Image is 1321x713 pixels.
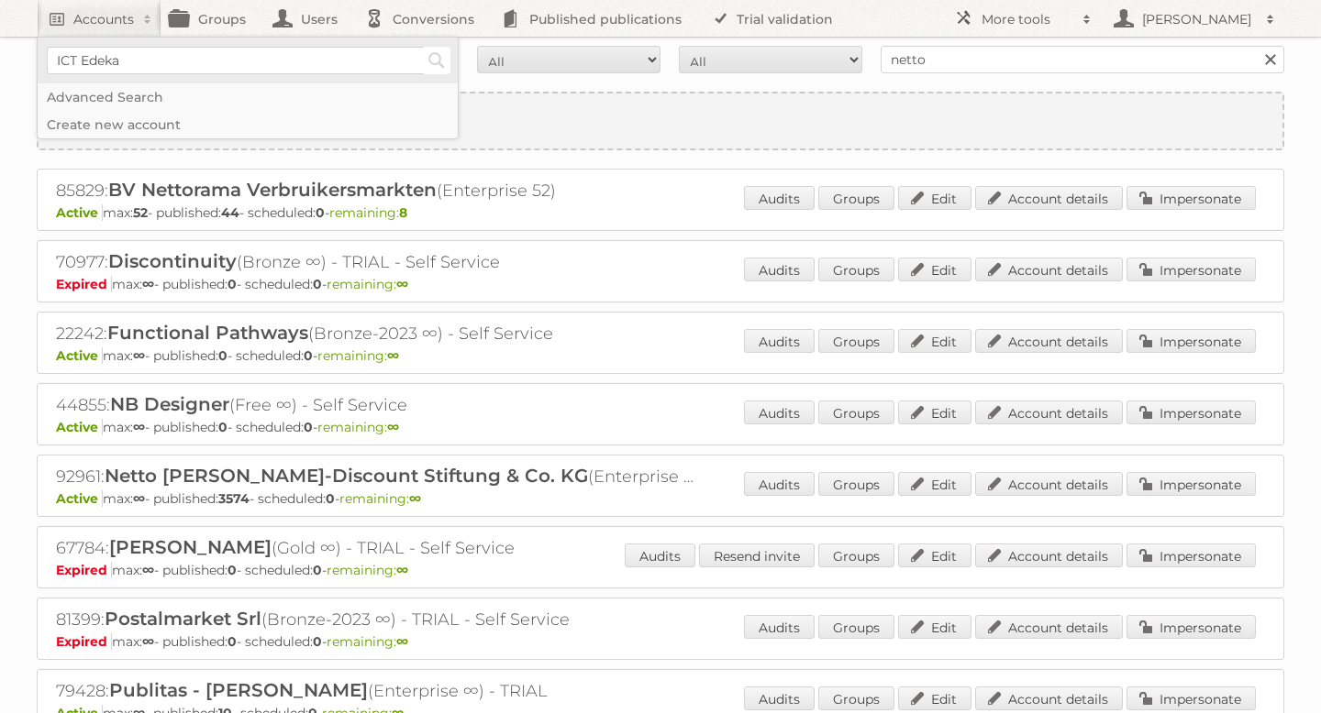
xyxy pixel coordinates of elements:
strong: 44 [221,204,239,221]
span: Functional Pathways [107,322,308,344]
a: Audits [744,615,815,639]
a: Impersonate [1127,615,1256,639]
strong: 0 [218,347,228,364]
a: Impersonate [1127,472,1256,496]
strong: ∞ [142,276,154,292]
h2: [PERSON_NAME] [1138,10,1257,28]
strong: ∞ [409,490,421,507]
span: BV Nettorama Verbruikersmarkten [108,179,437,201]
a: Edit [898,186,971,210]
strong: 3574 [218,490,250,507]
strong: 8 [399,204,407,221]
strong: ∞ [396,562,408,578]
a: Audits [625,543,695,567]
a: Impersonate [1127,400,1256,424]
a: Groups [818,186,894,210]
span: NB Designer [110,393,229,415]
a: Create new account [38,111,458,138]
strong: 0 [304,419,313,435]
a: Account details [975,186,1123,210]
a: Audits [744,186,815,210]
a: Groups [818,615,894,639]
span: Postalmarket Srl [105,608,261,630]
p: max: - published: - scheduled: - [56,490,1265,507]
h2: 70977: (Bronze ∞) - TRIAL - Self Service [56,250,698,274]
strong: 0 [228,276,237,292]
a: Account details [975,615,1123,639]
a: Advanced Search [38,83,458,111]
a: Impersonate [1127,543,1256,567]
strong: ∞ [133,347,145,364]
strong: ∞ [387,347,399,364]
p: max: - published: - scheduled: - [56,633,1265,650]
h2: 44855: (Free ∞) - Self Service [56,393,698,417]
p: max: - published: - scheduled: - [56,276,1265,292]
strong: 0 [316,204,325,221]
a: Edit [898,400,971,424]
a: Account details [975,329,1123,353]
a: Account details [975,258,1123,281]
a: Account details [975,543,1123,567]
span: Expired [56,633,112,650]
a: Groups [818,686,894,710]
strong: 0 [313,276,322,292]
strong: ∞ [396,633,408,650]
strong: 0 [228,562,237,578]
a: Account details [975,400,1123,424]
h2: 85829: (Enterprise 52) [56,179,698,203]
a: Audits [744,400,815,424]
strong: ∞ [133,490,145,507]
span: remaining: [339,490,421,507]
span: Active [56,347,103,364]
strong: ∞ [387,419,399,435]
p: max: - published: - scheduled: - [56,347,1265,364]
a: Edit [898,472,971,496]
input: Search [423,47,450,74]
strong: 0 [228,633,237,650]
a: Edit [898,543,971,567]
a: Edit [898,615,971,639]
span: [PERSON_NAME] [109,536,272,558]
span: remaining: [317,347,399,364]
strong: 52 [133,204,148,221]
span: Netto [PERSON_NAME]-Discount Stiftung & Co. KG [105,465,588,487]
span: remaining: [327,562,408,578]
p: max: - published: - scheduled: - [56,562,1265,578]
a: Audits [744,258,815,281]
span: remaining: [327,276,408,292]
a: Groups [818,472,894,496]
strong: ∞ [142,633,154,650]
span: remaining: [327,633,408,650]
span: Discontinuity [108,250,237,272]
h2: More tools [982,10,1073,28]
span: remaining: [317,419,399,435]
h2: Accounts [73,10,134,28]
strong: ∞ [133,419,145,435]
a: Impersonate [1127,258,1256,281]
p: max: - published: - scheduled: - [56,419,1265,435]
a: Audits [744,686,815,710]
h2: 67784: (Gold ∞) - TRIAL - Self Service [56,536,698,560]
strong: 0 [218,419,228,435]
a: Audits [744,329,815,353]
strong: 0 [313,562,322,578]
a: Impersonate [1127,186,1256,210]
a: Edit [898,686,971,710]
a: Groups [818,400,894,424]
span: Active [56,490,103,507]
h2: 81399: (Bronze-2023 ∞) - TRIAL - Self Service [56,608,698,631]
span: Active [56,204,103,221]
strong: 0 [326,490,335,507]
a: Edit [898,329,971,353]
a: Impersonate [1127,329,1256,353]
strong: 0 [313,633,322,650]
a: Account details [975,686,1123,710]
span: Active [56,419,103,435]
a: Create new account [39,93,1282,148]
a: Groups [818,329,894,353]
span: Publitas - [PERSON_NAME] [109,679,368,701]
a: Groups [818,543,894,567]
span: remaining: [329,204,407,221]
p: max: - published: - scheduled: - [56,204,1265,221]
a: Audits [744,472,815,496]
